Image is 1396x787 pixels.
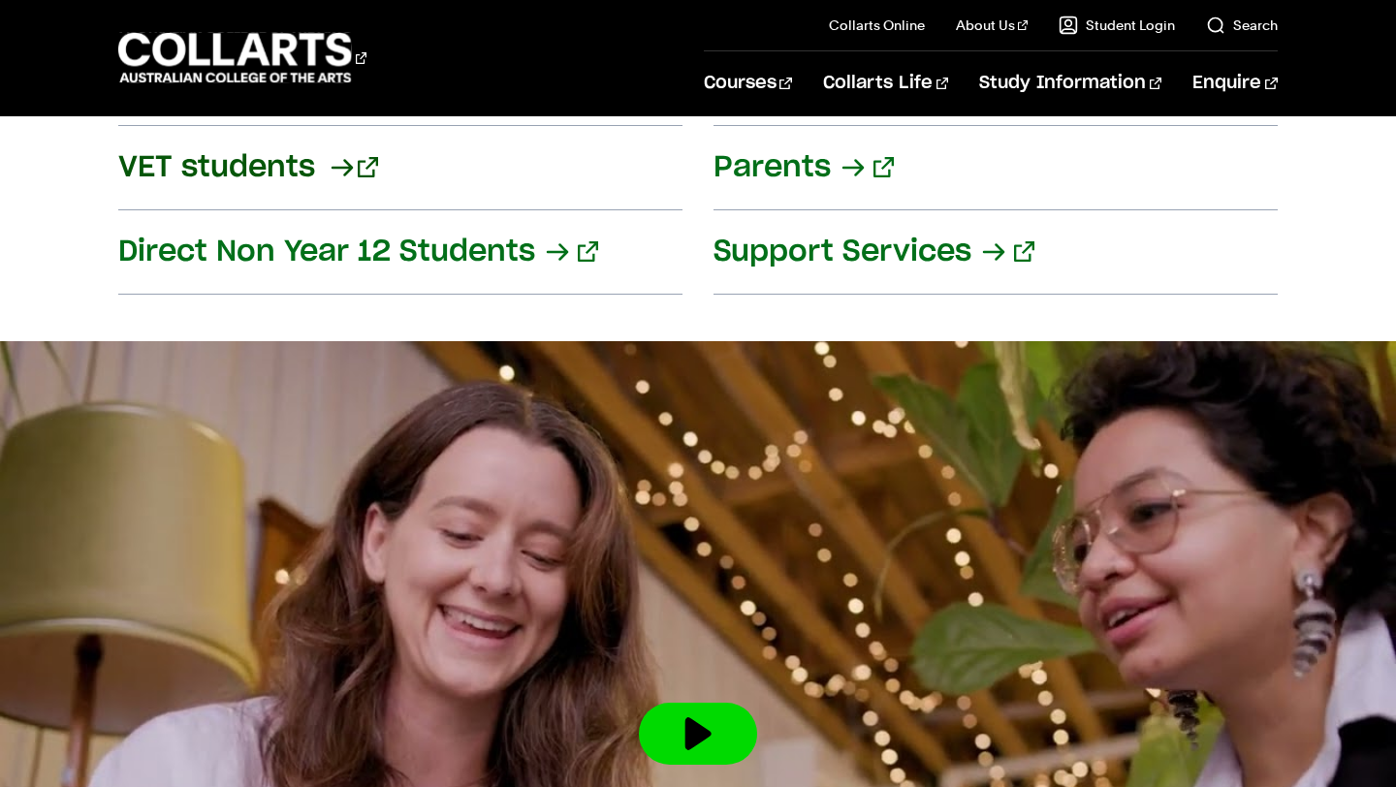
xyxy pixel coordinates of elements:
[118,210,682,295] a: Direct Non Year 12 Students
[829,16,925,35] a: Collarts Online
[823,51,948,115] a: Collarts Life
[956,16,1028,35] a: About Us
[118,126,682,210] a: VET students
[979,51,1161,115] a: Study Information
[1206,16,1278,35] a: Search
[714,210,1278,295] a: Support Services
[1059,16,1175,35] a: Student Login
[1192,51,1277,115] a: Enquire
[118,30,366,85] div: Go to homepage
[714,126,1278,210] a: Parents
[704,51,792,115] a: Courses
